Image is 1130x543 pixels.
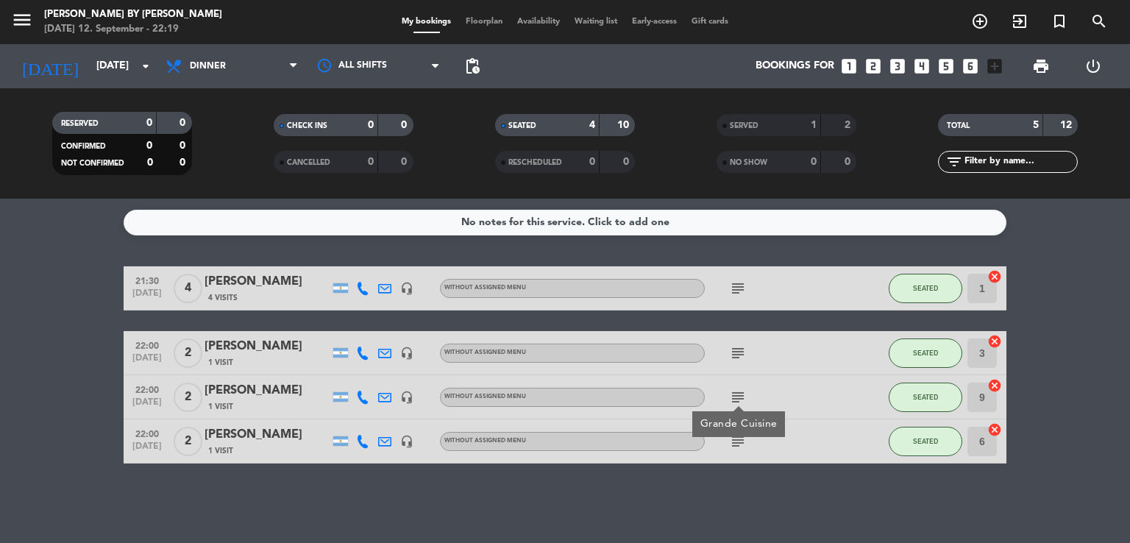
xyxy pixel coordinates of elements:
strong: 4 [589,120,595,130]
span: 2 [174,427,202,456]
span: SEARCH [1079,9,1119,34]
strong: 0 [401,157,410,167]
span: SERVED [730,122,758,129]
span: [DATE] [129,397,166,414]
span: TOTAL [947,122,970,129]
i: headset_mic [400,435,413,448]
i: headset_mic [400,282,413,295]
span: Availability [510,18,567,26]
i: search [1090,13,1108,30]
div: LOG OUT [1067,44,1119,88]
strong: 0 [146,118,152,128]
i: turned_in_not [1051,13,1068,30]
i: cancel [987,334,1002,349]
strong: 0 [811,157,817,167]
span: [DATE] [129,353,166,370]
input: Filter by name... [963,154,1077,170]
span: 4 Visits [208,292,238,304]
i: subject [729,433,747,450]
strong: 0 [845,157,853,167]
button: menu [11,9,33,36]
span: 22:00 [129,380,166,397]
span: Gift cards [684,18,736,26]
i: cancel [987,378,1002,393]
i: looks_two [864,57,883,76]
i: subject [729,388,747,406]
i: cancel [987,269,1002,284]
span: 1 Visit [208,357,233,369]
span: My bookings [394,18,458,26]
span: Special reservation [1040,9,1079,34]
div: [PERSON_NAME] by [PERSON_NAME] [44,7,222,22]
span: SEATED [913,393,938,401]
strong: 0 [180,157,188,168]
button: SEATED [889,427,962,456]
i: subject [729,344,747,362]
span: 22:00 [129,425,166,441]
strong: 5 [1033,120,1039,130]
button: SEATED [889,274,962,303]
div: [PERSON_NAME] [205,381,330,400]
button: SEATED [889,338,962,368]
span: 1 Visit [208,445,233,457]
strong: 1 [811,120,817,130]
span: 1 Visit [208,401,233,413]
i: subject [729,280,747,297]
strong: 0 [368,120,374,130]
span: CANCELLED [287,159,330,166]
strong: 2 [845,120,853,130]
div: [DATE] 12. September - 22:19 [44,22,222,37]
span: 2 [174,338,202,368]
div: No notes for this service. Click to add one [461,214,669,231]
div: [PERSON_NAME] [205,337,330,356]
strong: 0 [147,157,153,168]
span: CONFIRMED [61,143,106,150]
span: Bookings for [756,60,834,72]
strong: 0 [401,120,410,130]
strong: 0 [623,157,632,167]
i: filter_list [945,153,963,171]
i: looks_one [839,57,859,76]
span: Dinner [190,61,226,71]
i: menu [11,9,33,31]
span: NOT CONFIRMED [61,160,124,167]
i: exit_to_app [1011,13,1028,30]
span: SEATED [508,122,536,129]
span: Without assigned menu [444,438,526,444]
span: SEATED [913,349,938,357]
span: 2 [174,383,202,412]
span: [DATE] [129,441,166,458]
span: Floorplan [458,18,510,26]
div: [PERSON_NAME] [205,272,330,291]
div: Grande Cuisine [700,416,778,432]
strong: 0 [180,118,188,128]
span: Waiting list [567,18,625,26]
i: add_box [985,57,1004,76]
strong: 12 [1060,120,1075,130]
i: looks_6 [961,57,980,76]
span: pending_actions [463,57,481,75]
span: NO SHOW [730,159,767,166]
span: Without assigned menu [444,394,526,400]
strong: 0 [589,157,595,167]
i: looks_4 [912,57,931,76]
i: power_settings_new [1084,57,1102,75]
i: looks_3 [888,57,907,76]
strong: 0 [368,157,374,167]
i: headset_mic [400,347,413,360]
span: BOOK TABLE [960,9,1000,34]
i: [DATE] [11,50,89,82]
span: 22:00 [129,336,166,353]
span: 21:30 [129,271,166,288]
span: CHECK INS [287,122,327,129]
span: 4 [174,274,202,303]
strong: 0 [146,141,152,151]
i: looks_5 [937,57,956,76]
i: cancel [987,422,1002,437]
span: Without assigned menu [444,285,526,291]
span: Without assigned menu [444,349,526,355]
span: RESCHEDULED [508,159,562,166]
strong: 10 [617,120,632,130]
div: [PERSON_NAME] [205,425,330,444]
span: print [1032,57,1050,75]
